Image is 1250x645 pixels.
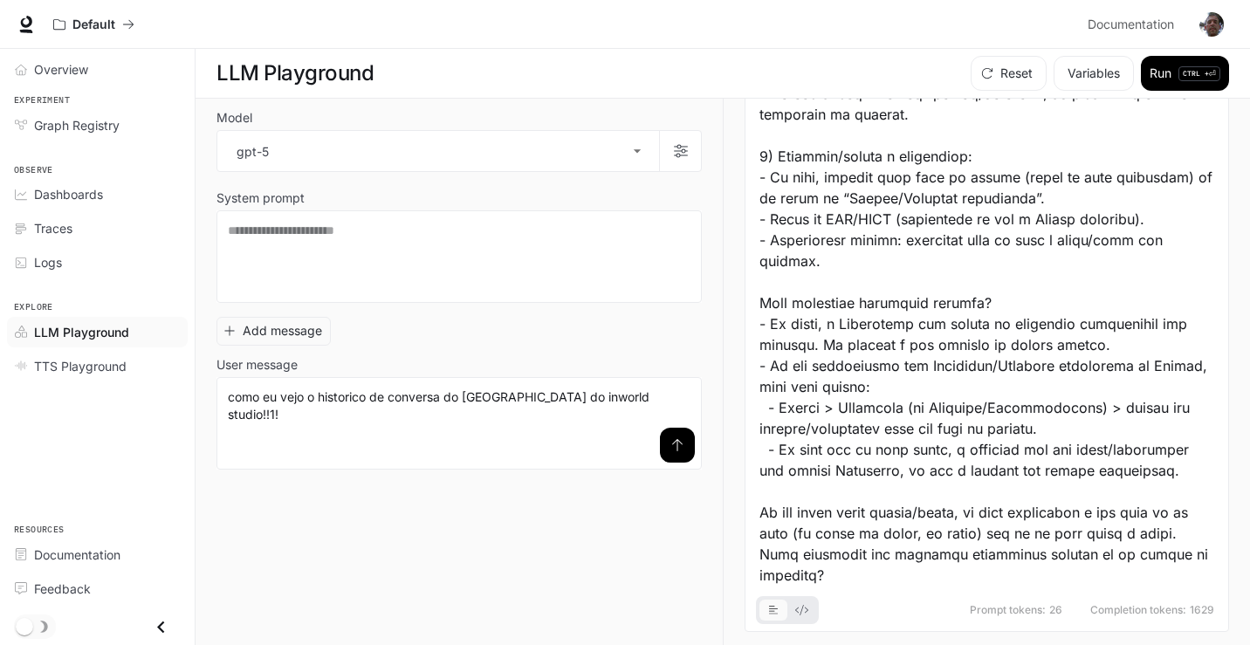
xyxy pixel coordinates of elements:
p: gpt-5 [237,142,269,161]
a: Traces [7,213,188,244]
div: basic tabs example [759,596,815,624]
span: Documentation [34,546,120,564]
img: User avatar [1199,12,1224,37]
span: TTS Playground [34,357,127,375]
span: Traces [34,219,72,237]
span: Prompt tokens: [970,605,1046,615]
p: User message [216,359,298,371]
p: CTRL + [1183,68,1209,79]
span: 26 [1049,605,1062,615]
span: Documentation [1088,14,1174,36]
button: Add message [216,317,331,346]
a: Overview [7,54,188,85]
a: LLM Playground [7,317,188,347]
p: ⏎ [1178,66,1220,81]
span: Feedback [34,580,91,598]
a: TTS Playground [7,351,188,381]
p: System prompt [216,192,305,204]
span: Dashboards [34,185,103,203]
span: Completion tokens: [1090,605,1186,615]
a: Documentation [1081,7,1187,42]
a: Graph Registry [7,110,188,141]
a: Documentation [7,539,188,570]
a: Dashboards [7,179,188,209]
button: User avatar [1194,7,1229,42]
p: Default [72,17,115,32]
span: Logs [34,253,62,271]
h1: LLM Playground [216,56,374,91]
span: Overview [34,60,88,79]
button: RunCTRL +⏎ [1141,56,1229,91]
button: Close drawer [141,609,181,645]
span: Graph Registry [34,116,120,134]
div: gpt-5 [217,131,659,171]
button: Variables [1054,56,1134,91]
button: All workspaces [45,7,142,42]
a: Logs [7,247,188,278]
span: Dark mode toggle [16,616,33,635]
span: 1629 [1190,605,1214,615]
span: LLM Playground [34,323,129,341]
a: Feedback [7,573,188,604]
p: Model [216,112,252,124]
button: Reset [971,56,1047,91]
